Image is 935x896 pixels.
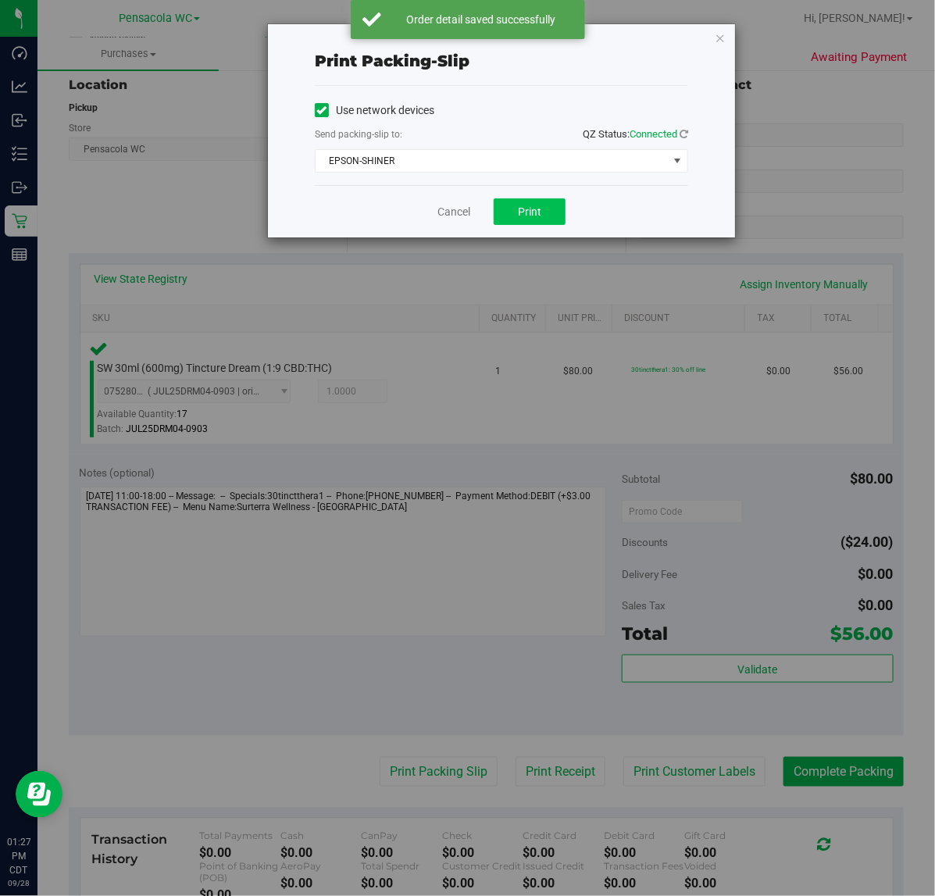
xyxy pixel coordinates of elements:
[315,102,434,119] label: Use network devices
[316,150,668,172] span: EPSON-SHINER
[583,128,688,140] span: QZ Status:
[16,771,62,818] iframe: Resource center
[315,52,469,70] span: Print packing-slip
[518,205,541,218] span: Print
[390,12,573,27] div: Order detail saved successfully
[437,204,470,220] a: Cancel
[494,198,566,225] button: Print
[630,128,677,140] span: Connected
[315,127,402,141] label: Send packing-slip to:
[668,150,687,172] span: select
